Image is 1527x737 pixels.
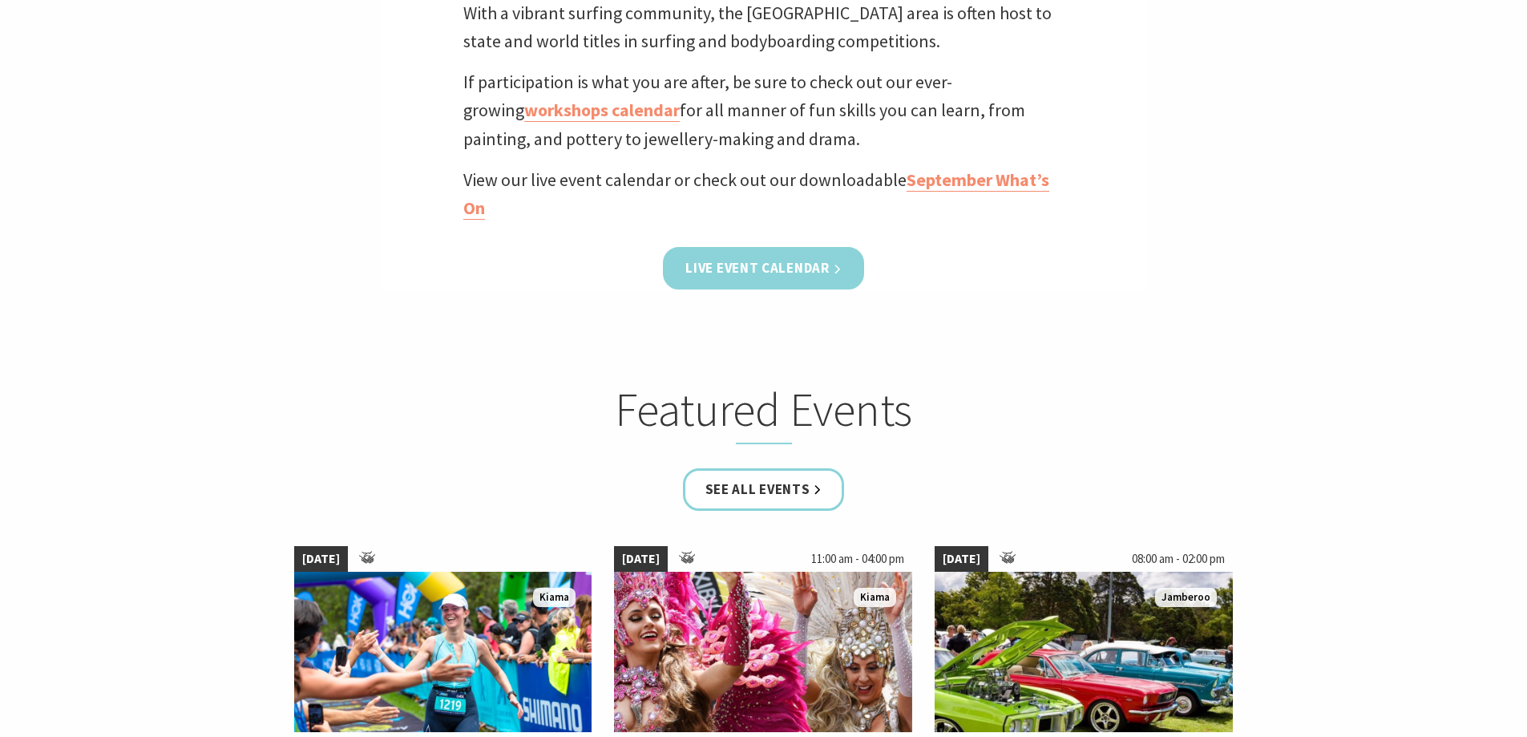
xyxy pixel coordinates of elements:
span: [DATE] [614,546,668,572]
img: kiamatriathlon [294,572,592,732]
a: workshops calendar [524,99,680,122]
span: [DATE] [935,546,988,572]
a: Live Event Calendar [663,247,863,290]
span: Kiama [854,588,896,608]
h2: Featured Events [450,382,1078,444]
span: Jamberoo [1155,588,1217,608]
span: 08:00 am - 02:00 pm [1124,546,1233,572]
p: If participation is what you are after, be sure to check out our ever-growing for all manner of f... [463,68,1064,153]
span: 11:00 am - 04:00 pm [803,546,912,572]
a: September What’s On [463,168,1049,220]
img: Dancers in jewelled pink and silver costumes with feathers, holding their hands up while smiling [614,572,912,732]
span: Kiama [533,588,576,608]
a: See all Events [683,468,845,511]
p: View our live event calendar or check out our downloadable [463,166,1064,222]
img: Jamberoo Car Show [935,572,1233,732]
span: [DATE] [294,546,348,572]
